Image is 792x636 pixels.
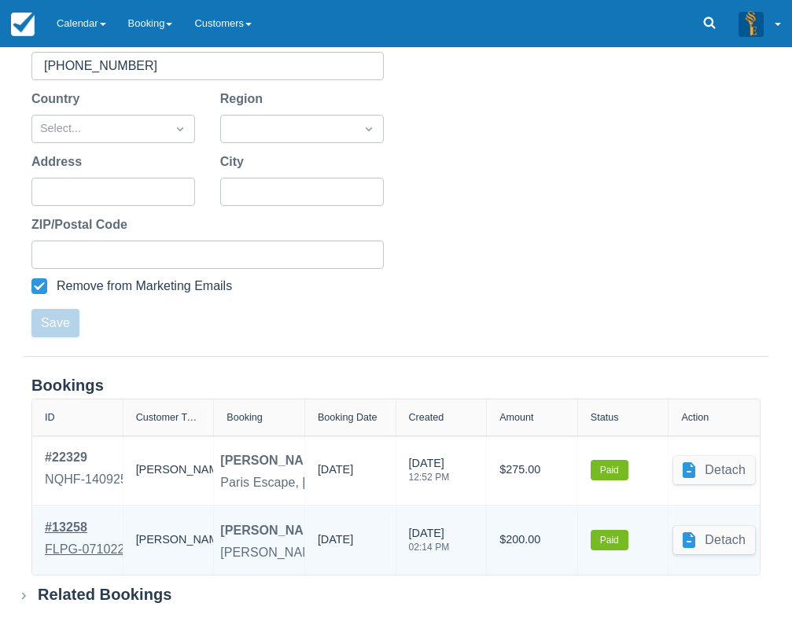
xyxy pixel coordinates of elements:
div: [DATE] [318,531,353,555]
div: Created [409,412,444,423]
div: 02:14 PM [409,542,450,552]
label: Country [31,90,86,108]
div: NQHF-140925 [45,470,127,489]
label: Paid [591,530,628,550]
div: [DATE] [409,525,450,561]
span: Dropdown icon [172,121,188,137]
div: [PERSON_NAME] [136,448,201,492]
div: Bookings [31,376,761,395]
div: ID [45,412,55,423]
div: FLPG-071022 [45,540,124,559]
span: Dropdown icon [361,121,377,137]
div: [PERSON_NAME] [136,518,201,562]
img: A3 [739,11,764,36]
div: Customer Type [136,412,201,423]
div: Status [591,412,619,423]
div: $200.00 [499,518,565,562]
div: Action [681,412,709,423]
div: $275.00 [499,448,565,492]
div: [DATE] [318,461,353,485]
label: Paid [591,460,628,480]
a: #22329NQHF-140925 [45,448,127,492]
div: # 13258 [45,518,124,537]
label: Address [31,153,88,171]
div: Booking Date [318,412,378,423]
div: Related Bookings [38,585,172,605]
div: # 22329 [45,448,127,467]
button: Detach [673,456,755,484]
div: [PERSON_NAME] [220,521,326,540]
a: #13258FLPG-071022 [45,518,124,562]
div: Amount [499,412,533,423]
div: [PERSON_NAME] [220,451,326,470]
div: 12:52 PM [409,472,450,482]
label: City [220,153,250,171]
div: Paris Escape, [GEOGRAPHIC_DATA] Escape Room Booking [220,473,567,492]
label: Region [220,90,269,108]
div: Booking [227,412,263,423]
div: [DATE] [409,455,450,491]
div: Remove from Marketing Emails [57,278,232,294]
button: Detach [673,526,755,554]
label: ZIP/Postal Code [31,215,134,234]
img: checkfront-main-nav-mini-logo.png [11,13,35,36]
